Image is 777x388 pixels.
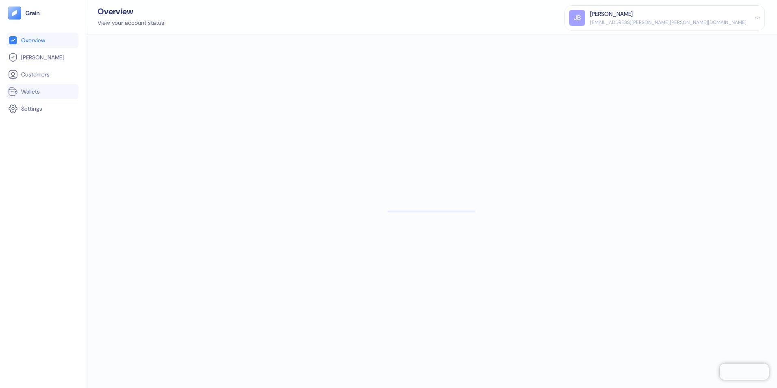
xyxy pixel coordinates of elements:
span: Customers [21,70,50,78]
span: Overview [21,36,45,44]
iframe: Chatra live chat [720,364,769,380]
a: Overview [8,35,77,45]
div: View your account status [98,19,164,27]
img: logo [25,10,40,16]
div: [EMAIL_ADDRESS][PERSON_NAME][PERSON_NAME][DOMAIN_NAME] [590,19,747,26]
img: logo-tablet-V2.svg [8,7,21,20]
div: Overview [98,7,164,15]
span: [PERSON_NAME] [21,53,64,61]
a: Customers [8,70,77,79]
a: Wallets [8,87,77,96]
span: Wallets [21,87,40,96]
div: [PERSON_NAME] [590,10,633,18]
a: Settings [8,104,77,113]
span: Settings [21,105,42,113]
a: [PERSON_NAME] [8,52,77,62]
div: JB [569,10,585,26]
